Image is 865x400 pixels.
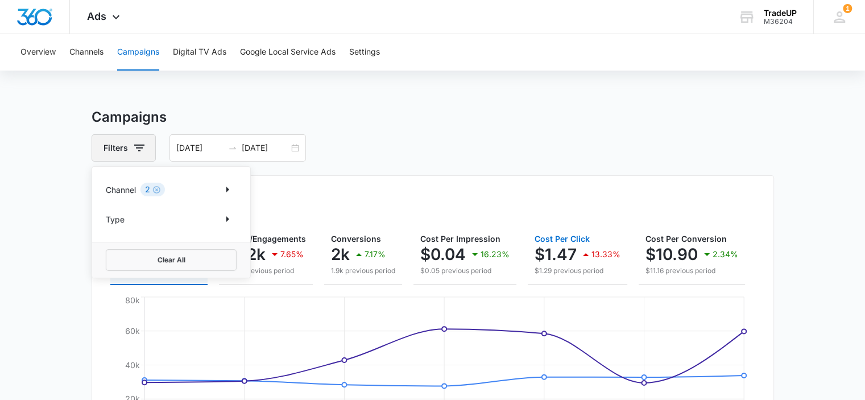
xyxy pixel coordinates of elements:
[87,10,106,22] span: Ads
[349,34,380,71] button: Settings
[106,213,125,225] p: Type
[69,34,104,71] button: Channels
[591,250,620,258] p: 13.33%
[106,249,237,271] button: Clear All
[117,34,159,71] button: Campaigns
[535,266,620,276] p: $1.29 previous period
[176,142,224,154] input: Start date
[242,142,289,154] input: End date
[226,266,306,276] p: 16.5k previous period
[481,250,510,258] p: 16.23%
[125,295,140,304] tspan: 80k
[713,250,738,258] p: 2.34%
[125,326,140,336] tspan: 60k
[420,266,510,276] p: $0.05 previous period
[140,183,165,196] div: 2
[535,245,577,263] p: $1.47
[218,180,237,199] button: Show Channel filters
[125,360,140,369] tspan: 40k
[645,234,727,244] span: Cost Per Conversion
[365,250,386,258] p: 7.17%
[20,34,56,71] button: Overview
[331,245,350,263] p: 2k
[331,234,381,244] span: Conversions
[420,245,466,263] p: $0.04
[764,18,797,26] div: account id
[331,266,395,276] p: 1.9k previous period
[843,4,852,13] span: 1
[92,134,156,162] button: Filters
[535,234,590,244] span: Cost Per Click
[226,234,306,244] span: Clicks/Engagements
[228,143,237,152] span: swap-right
[645,245,698,263] p: $10.90
[764,9,797,18] div: account name
[843,4,852,13] div: notifications count
[152,185,160,193] button: Clear
[106,184,136,196] p: Channel
[280,250,304,258] p: 7.65%
[420,234,500,244] span: Cost Per Impression
[218,210,237,228] button: Show Type filters
[240,34,336,71] button: Google Local Service Ads
[92,107,774,127] h3: Campaigns
[173,34,226,71] button: Digital TV Ads
[228,143,237,152] span: to
[645,266,738,276] p: $11.16 previous period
